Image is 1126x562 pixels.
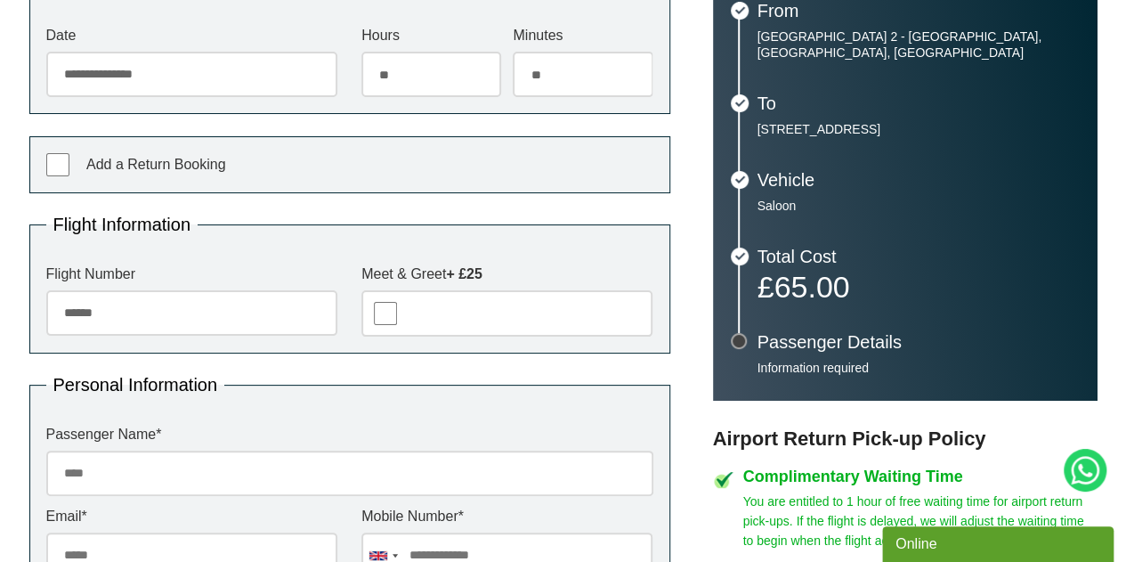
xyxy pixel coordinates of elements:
[46,376,225,394] legend: Personal Information
[46,428,653,442] label: Passenger Name
[46,509,337,524] label: Email
[882,523,1117,562] iframe: chat widget
[46,29,337,43] label: Date
[513,29,652,43] label: Minutes
[757,2,1080,20] h3: From
[743,492,1098,550] p: You are entitled to 1 hour of free waiting time for airport return pick-ups. If the flight is del...
[757,333,1080,351] h3: Passenger Details
[46,216,198,233] legend: Flight Information
[757,29,1080,61] p: [GEOGRAPHIC_DATA] 2 - [GEOGRAPHIC_DATA], [GEOGRAPHIC_DATA], [GEOGRAPHIC_DATA]
[46,267,337,281] label: Flight Number
[46,153,69,176] input: Add a Return Booking
[446,266,482,281] strong: + £25
[361,29,501,43] label: Hours
[361,509,652,524] label: Mobile Number
[757,360,1080,376] p: Information required
[757,198,1080,214] p: Saloon
[757,94,1080,112] h3: To
[743,468,1098,485] h4: Complimentary Waiting Time
[86,157,226,172] span: Add a Return Booking
[757,274,1080,299] p: £
[757,121,1080,137] p: [STREET_ADDRESS]
[757,248,1080,265] h3: Total Cost
[361,267,652,281] label: Meet & Greet
[757,171,1080,189] h3: Vehicle
[774,270,849,304] span: 65.00
[713,428,1098,451] h3: Airport Return Pick-up Policy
